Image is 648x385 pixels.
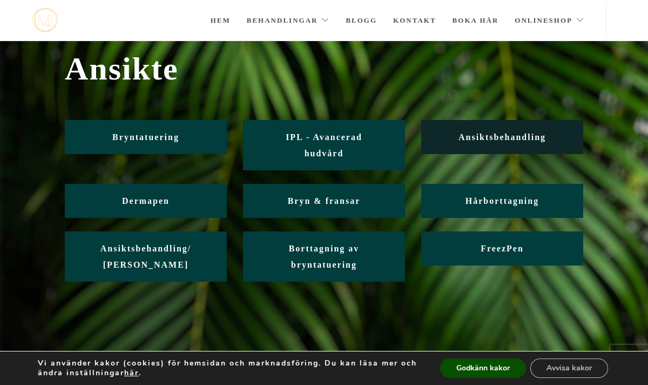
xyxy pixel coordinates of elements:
a: Ansiktsbehandling/ [PERSON_NAME] [65,231,227,282]
span: IPL - Avancerad hudvård [286,132,362,158]
a: IPL - Avancerad hudvård [243,120,405,170]
span: Dermapen [122,196,170,205]
a: Hårborttagning [421,184,583,218]
a: Behandlingar [247,2,330,39]
p: Vi använder kakor (cookies) för hemsidan och marknadsföring. Du kan läsa mer och ändra inställnin... [38,359,418,378]
a: Blogg [346,2,377,39]
button: Avvisa kakor [530,359,608,378]
a: Bryntatuering [65,120,227,154]
span: Hårborttagning [465,196,539,205]
span: Ansiktsbehandling/ [PERSON_NAME] [100,244,192,269]
a: Dermapen [65,184,227,218]
span: Bryntatuering [112,132,179,142]
a: Kontakt [393,2,436,39]
a: Borttagning av bryntatuering [243,231,405,282]
button: Godkänn kakor [440,359,526,378]
img: mjstudio [32,8,58,32]
a: mjstudio mjstudio mjstudio [32,8,58,32]
a: Ansiktsbehandling [421,120,583,154]
a: Hem [211,2,231,39]
span: Borttagning av bryntatuering [289,244,360,269]
span: Ansikte [65,50,583,88]
button: här [124,368,139,378]
span: Bryn & fransar [288,196,361,205]
a: Onlineshop [515,2,584,39]
a: FreezPen [421,231,583,265]
span: Ansiktsbehandling [458,132,546,142]
a: Boka här [453,2,499,39]
a: Bryn & fransar [243,184,405,218]
span: FreezPen [481,244,524,253]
